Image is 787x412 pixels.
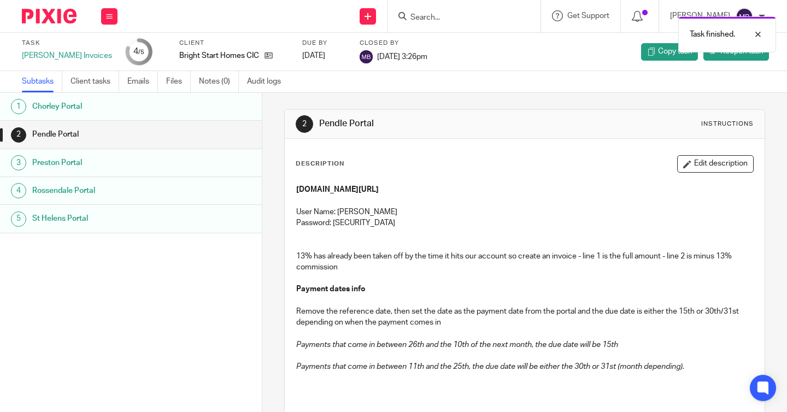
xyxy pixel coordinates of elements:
[11,183,26,198] div: 4
[296,285,366,293] strong: Payment dates info
[11,211,26,227] div: 5
[296,251,753,273] p: 13% has already been taken off by the time it hits our account so create an invoice - line 1 is t...
[296,217,753,228] p: Password: [SECURITY_DATA]
[296,306,753,328] p: Remove the reference date, then set the date as the payment date from the portal and the due date...
[22,50,112,61] div: [PERSON_NAME] Invoices
[377,52,427,60] span: [DATE] 3:26pm
[11,99,26,114] div: 1
[736,8,753,25] img: svg%3E
[247,71,289,92] a: Audit logs
[690,29,735,40] p: Task finished.
[360,39,427,48] label: Closed by
[677,155,754,173] button: Edit description
[71,71,119,92] a: Client tasks
[199,71,239,92] a: Notes (0)
[138,49,144,55] small: /5
[32,98,178,115] h1: Chorley Portal
[32,183,178,199] h1: Rossendale Portal
[22,9,77,23] img: Pixie
[179,39,289,48] label: Client
[32,126,178,143] h1: Pendle Portal
[32,155,178,171] h1: Preston Portal
[296,363,684,370] em: Payments that come in between 11th and the 25th, the due date will be either the 30th or 31st (mo...
[11,155,26,170] div: 3
[22,39,112,48] label: Task
[319,118,548,130] h1: Pendle Portal
[166,71,191,92] a: Files
[302,50,346,61] div: [DATE]
[296,186,379,193] strong: [DOMAIN_NAME][URL]
[701,120,754,128] div: Instructions
[179,50,259,61] p: Bright Start Homes CIC
[360,50,373,63] img: svg%3E
[296,115,313,133] div: 2
[32,210,178,227] h1: St Helens Portal
[11,127,26,143] div: 2
[302,39,346,48] label: Due by
[133,45,144,58] div: 4
[296,207,753,217] p: User Name: [PERSON_NAME]
[127,71,158,92] a: Emails
[296,160,344,168] p: Description
[296,341,618,349] em: Payments that come in between 26th and the 10th of the next month, the due date will be 15th
[22,71,62,92] a: Subtasks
